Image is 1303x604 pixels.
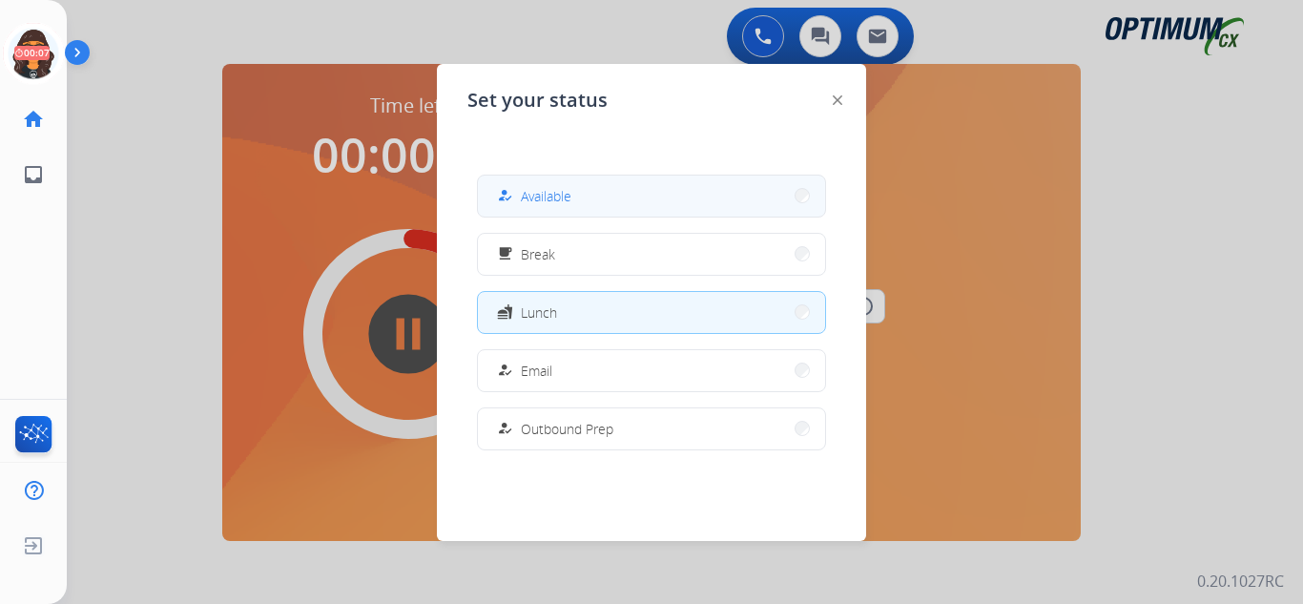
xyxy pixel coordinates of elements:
[497,188,513,204] mat-icon: how_to_reg
[22,108,45,131] mat-icon: home
[521,244,555,264] span: Break
[1197,570,1284,593] p: 0.20.1027RC
[497,304,513,321] mat-icon: fastfood
[467,87,608,114] span: Set your status
[22,163,45,186] mat-icon: inbox
[521,186,571,206] span: Available
[478,292,825,333] button: Lunch
[478,408,825,449] button: Outbound Prep
[497,421,513,437] mat-icon: how_to_reg
[497,246,513,262] mat-icon: free_breakfast
[478,234,825,275] button: Break
[521,419,613,439] span: Outbound Prep
[521,302,557,323] span: Lunch
[478,350,825,391] button: Email
[478,176,825,217] button: Available
[521,361,552,381] span: Email
[833,95,842,105] img: close-button
[497,363,513,379] mat-icon: how_to_reg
